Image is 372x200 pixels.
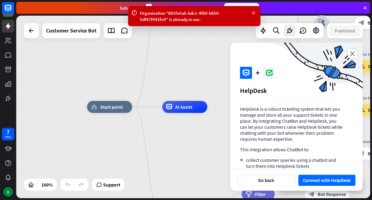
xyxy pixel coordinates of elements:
[240,86,353,95] div: HelpDesk
[175,104,192,110] span: AI Assist
[7,129,10,135] div: 7
[240,106,343,142] p: HelpDesk is a robust ticketing system that lets you manage and store all your support tickets in ...
[318,19,325,26] i: block_user_input
[358,107,365,113] i: block_goto
[298,175,355,186] button: Connect with HelpDesk
[100,104,123,110] span: Start point
[3,187,13,197] div: D
[103,180,120,189] span: Support
[5,2,23,20] button: Open LiveChat chat widget
[358,151,364,157] i: block_bot_response
[46,23,97,38] div: Customer Service Bot
[255,191,266,197] span: Filter
[146,4,152,12] div: 3
[240,146,343,152] p: This integration allows ChatBot to:
[120,4,219,12] div: Subscribe in days to get your first month for $1
[256,71,260,75] i: plus
[240,157,343,169] li: collect customer queries using a chatbot and turn them into HelpDesk tickets
[329,25,361,36] button: Published
[245,191,252,197] i: filter
[2,128,14,140] a: 7 days
[91,104,97,110] i: home_2
[358,63,365,69] i: block_goto
[358,20,364,26] i: block_bot_response
[318,191,346,197] span: Bot Response
[224,3,259,13] div: Subscribe now
[40,180,54,189] div: 100%
[238,175,295,186] button: Go back
[5,135,11,139] div: days
[140,10,248,23] div: Organization "881fe0a6-bdc1-4f60-b850-5df47f442fe9" is already in use.
[348,49,357,58] i: close
[309,191,315,197] i: block_bot_response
